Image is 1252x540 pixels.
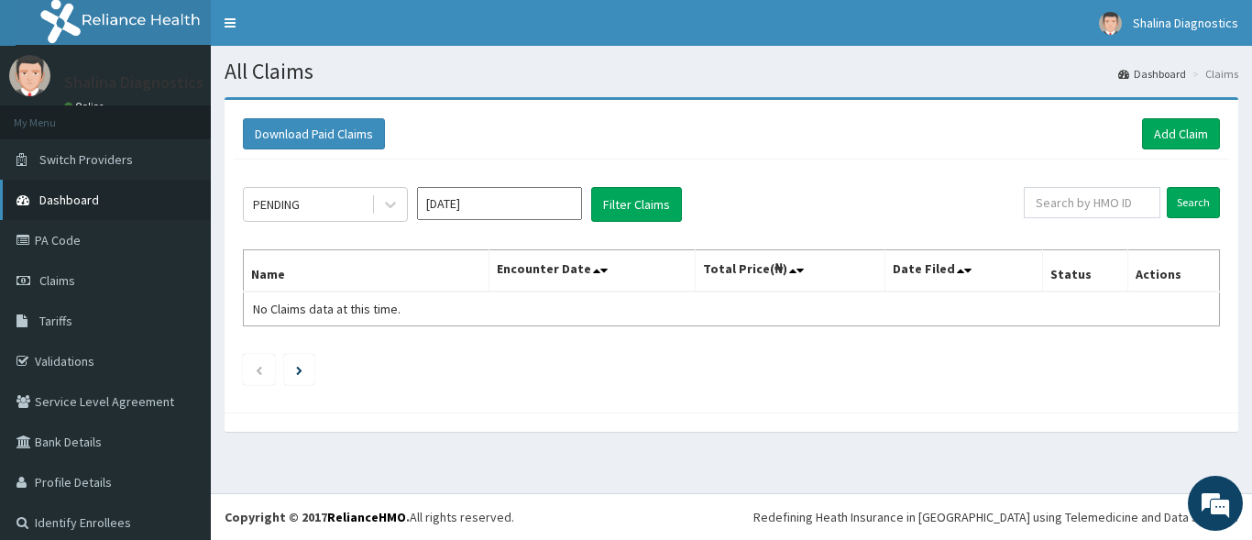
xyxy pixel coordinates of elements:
[489,250,695,292] th: Encounter Date
[1043,250,1128,292] th: Status
[225,509,410,525] strong: Copyright © 2017 .
[1188,66,1238,82] li: Claims
[253,195,300,214] div: PENDING
[244,250,489,292] th: Name
[64,100,108,113] a: Online
[255,361,263,378] a: Previous page
[591,187,682,222] button: Filter Claims
[1118,66,1186,82] a: Dashboard
[1133,15,1238,31] span: Shalina Diagnostics
[243,118,385,149] button: Download Paid Claims
[253,301,401,317] span: No Claims data at this time.
[1167,187,1220,218] input: Search
[695,250,885,292] th: Total Price(₦)
[39,192,99,208] span: Dashboard
[1099,12,1122,35] img: User Image
[211,493,1252,540] footer: All rights reserved.
[225,60,1238,83] h1: All Claims
[327,509,406,525] a: RelianceHMO
[885,250,1043,292] th: Date Filed
[753,508,1238,526] div: Redefining Heath Insurance in [GEOGRAPHIC_DATA] using Telemedicine and Data Science!
[39,313,72,329] span: Tariffs
[1127,250,1219,292] th: Actions
[417,187,582,220] input: Select Month and Year
[39,151,133,168] span: Switch Providers
[39,272,75,289] span: Claims
[1024,187,1160,218] input: Search by HMO ID
[1142,118,1220,149] a: Add Claim
[9,55,50,96] img: User Image
[64,74,203,91] p: Shalina Diagnostics
[296,361,302,378] a: Next page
